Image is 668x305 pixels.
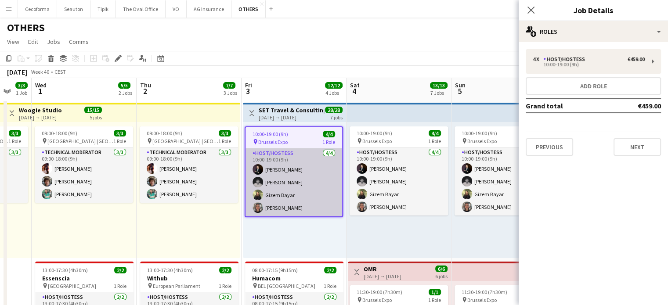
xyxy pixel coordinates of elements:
[140,81,151,89] span: Thu
[152,138,218,144] span: [GEOGRAPHIC_DATA] [GEOGRAPHIC_DATA]
[430,82,448,89] span: 13/13
[43,36,64,47] a: Jobs
[84,107,102,113] span: 15/15
[435,272,448,280] div: 6 jobs
[4,36,23,47] a: View
[54,68,66,75] div: CEST
[19,106,62,114] h3: Woogie Studio
[259,106,324,114] h3: SET Travel & Consulting GmbH
[15,82,28,89] span: 3/3
[628,56,645,62] div: €459.00
[7,21,45,34] h1: OTHERS
[455,126,553,215] app-job-card: 10:00-19:00 (9h)4/4 Brussels Expo1 RoleHost/Hostess4/410:00-19:00 (9h)[PERSON_NAME][PERSON_NAME]G...
[364,273,401,280] div: [DATE] → [DATE]
[166,0,187,18] button: VO
[16,90,27,96] div: 1 Job
[42,267,88,273] span: 13:00-17:30 (4h30m)
[349,86,360,96] span: 4
[42,130,77,136] span: 09:00-18:00 (9h)
[35,274,134,282] h3: Essenscia
[35,147,133,203] app-card-role: Technical Moderator3/309:00-18:00 (9h)[PERSON_NAME][PERSON_NAME][PERSON_NAME]
[231,0,266,18] button: OTHERS
[330,113,343,121] div: 7 jobs
[47,138,113,144] span: [GEOGRAPHIC_DATA] [GEOGRAPHIC_DATA]
[533,62,645,67] div: 10:00-19:00 (9h)
[428,138,441,144] span: 1 Role
[357,289,402,295] span: 11:30-19:00 (7h30m)
[252,267,298,273] span: 08:00-17:15 (9h15m)
[362,297,392,303] span: Brussels Expo
[362,138,392,144] span: Brussels Expo
[35,126,133,203] app-job-card: 09:00-18:00 (9h)3/3 [GEOGRAPHIC_DATA] [GEOGRAPHIC_DATA]1 RoleTechnical Moderator3/309:00-18:00 (9...
[29,68,51,75] span: Week 40
[350,126,448,215] app-job-card: 10:00-19:00 (9h)4/4 Brussels Expo1 RoleHost/Hostess4/410:00-19:00 (9h)[PERSON_NAME][PERSON_NAME]G...
[218,138,231,144] span: 1 Role
[139,86,151,96] span: 2
[113,138,126,144] span: 1 Role
[224,90,237,96] div: 3 Jobs
[429,289,441,295] span: 1/1
[219,283,231,289] span: 1 Role
[350,147,448,215] app-card-role: Host/Hostess4/410:00-19:00 (9h)[PERSON_NAME][PERSON_NAME]Gizem Bayar[PERSON_NAME]
[526,138,573,156] button: Previous
[118,82,130,89] span: 5/5
[147,267,193,273] span: 13:00-17:30 (4h30m)
[462,130,497,136] span: 10:00-19:00 (9h)
[219,130,231,136] span: 3/3
[119,90,132,96] div: 2 Jobs
[57,0,90,18] button: Seauton
[429,130,441,136] span: 4/4
[455,81,466,89] span: Sun
[7,68,27,76] div: [DATE]
[364,265,401,273] h3: OMR
[325,82,343,89] span: 12/12
[543,56,589,62] div: Host/Hostess
[455,147,553,215] app-card-role: Host/Hostess4/410:00-19:00 (9h)[PERSON_NAME][PERSON_NAME]Gizem Bayar[PERSON_NAME]
[435,266,448,272] span: 6/6
[462,289,507,295] span: 11:30-19:00 (7h30m)
[65,36,92,47] a: Comms
[223,82,235,89] span: 7/7
[219,267,231,273] span: 2/2
[467,297,497,303] span: Brussels Expo
[114,130,126,136] span: 3/3
[245,81,252,89] span: Fri
[245,126,343,217] app-job-card: 10:00-19:00 (9h)4/4 Brussels Expo1 RoleHost/Hostess4/410:00-19:00 (9h)[PERSON_NAME][PERSON_NAME]G...
[9,130,21,136] span: 3/3
[430,90,447,96] div: 7 Jobs
[140,126,238,203] app-job-card: 09:00-18:00 (9h)3/3 [GEOGRAPHIC_DATA] [GEOGRAPHIC_DATA]1 RoleTechnical Moderator3/309:00-18:00 (9...
[258,283,315,289] span: BEL [GEOGRAPHIC_DATA]
[246,148,342,216] app-card-role: Host/Hostess4/410:00-19:00 (9h)[PERSON_NAME][PERSON_NAME]Gizem Bayar[PERSON_NAME]
[114,267,126,273] span: 2/2
[28,38,38,46] span: Edit
[7,38,19,46] span: View
[25,36,42,47] a: Edit
[614,138,661,156] button: Next
[18,0,57,18] button: Cecoforma
[325,90,342,96] div: 4 Jobs
[467,138,497,144] span: Brussels Expo
[609,99,661,113] td: €459.00
[519,4,668,16] h3: Job Details
[259,114,324,121] div: [DATE] → [DATE]
[526,99,609,113] td: Grand total
[244,86,252,96] span: 3
[34,86,47,96] span: 1
[140,147,238,203] app-card-role: Technical Moderator3/309:00-18:00 (9h)[PERSON_NAME][PERSON_NAME][PERSON_NAME]
[153,283,200,289] span: European Parliament
[47,38,60,46] span: Jobs
[69,38,89,46] span: Comms
[519,21,668,42] div: Roles
[90,0,116,18] button: Tipik
[324,283,336,289] span: 1 Role
[322,139,335,145] span: 1 Role
[357,130,392,136] span: 10:00-19:00 (9h)
[19,114,62,121] div: [DATE] → [DATE]
[324,267,336,273] span: 2/2
[323,131,335,137] span: 4/4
